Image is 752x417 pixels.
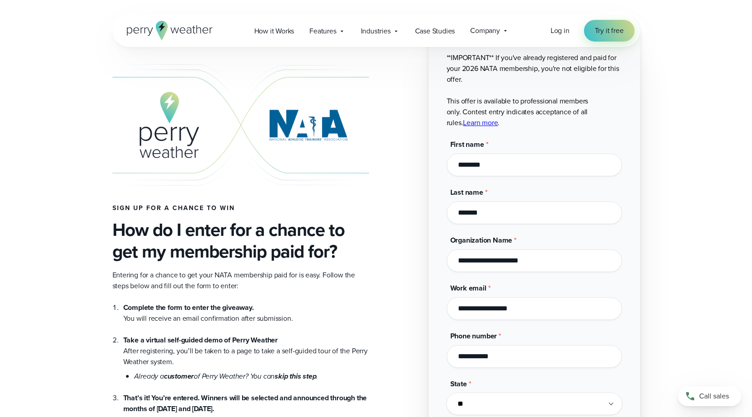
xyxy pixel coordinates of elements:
[551,25,570,36] a: Log in
[134,371,318,381] em: Already a of Perry Weather? You can .
[247,22,302,40] a: How it Works
[275,371,316,381] strong: skip this step
[595,25,624,36] span: Try it free
[415,26,455,37] span: Case Studies
[450,283,486,293] span: Work email
[450,235,513,245] span: Organization Name
[123,302,254,313] strong: Complete the form to enter the giveaway.
[463,117,498,128] a: Learn more
[678,386,741,406] a: Call sales
[123,302,369,324] li: You will receive an email confirmation after submission.
[361,26,391,37] span: Industries
[309,26,336,37] span: Features
[447,52,622,128] p: **IMPORTANT** If you've already registered and paid for your 2026 NATA membership, you're not eli...
[254,26,294,37] span: How it Works
[112,270,369,291] p: Entering for a chance to get your NATA membership paid for is easy. Follow the steps below and fi...
[123,393,367,414] strong: That’s it! You’re entered. Winners will be selected and announced through the months of [DATE] an...
[123,335,278,345] strong: Take a virtual self-guided demo of Perry Weather
[584,20,635,42] a: Try it free
[699,391,729,402] span: Call sales
[123,324,369,382] li: After registering, you’ll be taken to a page to take a self-guided tour of the Perry Weather system.
[450,331,497,341] span: Phone number
[450,379,467,389] span: State
[112,219,369,262] h3: How do I enter for a chance to get my membership paid for?
[450,187,483,197] span: Last name
[112,205,369,212] h4: Sign up for a chance to win
[450,139,484,150] span: First name
[164,371,194,381] strong: customer
[470,25,500,36] span: Company
[407,22,463,40] a: Case Studies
